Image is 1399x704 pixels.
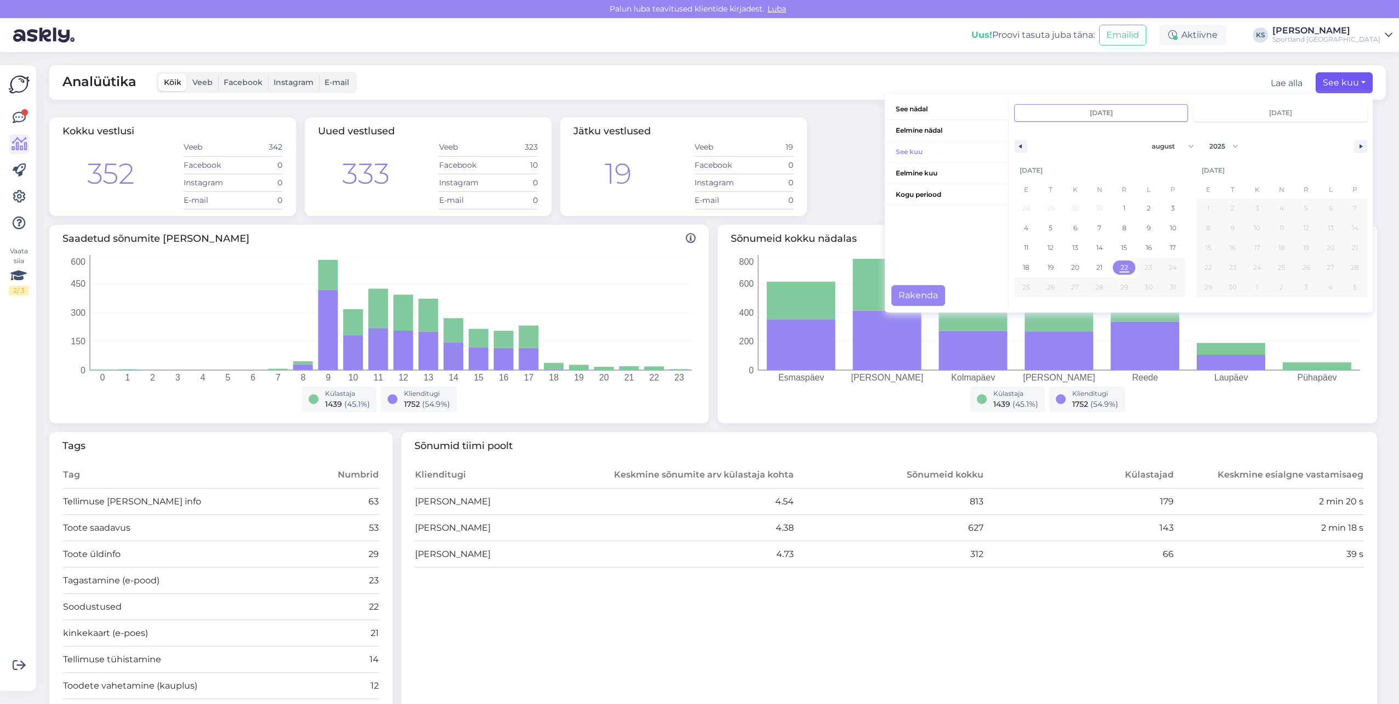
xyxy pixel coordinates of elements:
[71,337,86,346] tspan: 150
[624,373,634,382] tspan: 21
[1253,27,1268,43] div: KS
[251,373,255,382] tspan: 6
[1023,373,1095,383] tspan: [PERSON_NAME]
[1014,181,1039,198] span: E
[62,439,379,453] span: Tags
[1121,258,1128,277] span: 22
[851,373,923,383] tspan: [PERSON_NAME]
[1255,198,1259,218] span: 3
[1270,218,1294,238] button: 11
[1270,258,1294,277] button: 25
[342,152,390,195] div: 333
[1279,218,1284,238] span: 11
[1278,238,1285,258] span: 18
[1161,277,1185,297] button: 31
[1206,218,1210,238] span: 8
[1204,258,1212,277] span: 22
[744,174,794,191] td: 0
[971,30,992,40] b: Uus!
[1303,238,1309,258] span: 19
[1270,198,1294,218] button: 4
[1343,198,1367,218] button: 7
[100,373,105,382] tspan: 0
[1303,218,1309,238] span: 12
[1196,181,1221,198] span: E
[439,139,488,156] td: Veeb
[524,373,534,382] tspan: 17
[1024,218,1028,238] span: 4
[1071,277,1079,297] span: 27
[1039,238,1064,258] button: 12
[1194,105,1367,121] input: Continuous
[1254,218,1260,238] span: 10
[439,156,488,174] td: Facebook
[414,462,605,489] th: Klienditugi
[1294,238,1318,258] button: 19
[984,541,1174,567] td: 66
[885,141,1008,163] button: See kuu
[1170,218,1176,238] span: 10
[1294,198,1318,218] button: 5
[1272,26,1380,35] div: [PERSON_NAME]
[739,337,754,346] tspan: 200
[1095,277,1104,297] span: 28
[1136,181,1161,198] span: L
[499,373,509,382] tspan: 16
[1015,105,1187,121] input: Early
[1014,277,1039,297] button: 25
[1318,238,1343,258] button: 20
[1161,198,1185,218] button: 3
[694,191,744,209] td: E-mail
[1174,541,1364,567] td: 39 s
[1132,373,1158,382] tspan: Reede
[731,231,1364,246] span: Sõnumeid kokku nädalas
[605,152,632,195] div: 19
[1254,238,1260,258] span: 17
[62,462,300,489] th: Tag
[325,77,349,87] span: E-mail
[1136,258,1161,277] button: 23
[1161,258,1185,277] button: 24
[1014,238,1039,258] button: 11
[1096,258,1102,277] span: 21
[1196,218,1221,238] button: 8
[62,515,300,541] td: Toote saadavus
[300,646,379,673] td: 14
[694,156,744,174] td: Facebook
[604,541,794,567] td: 4.73
[414,489,605,515] td: [PERSON_NAME]
[1090,399,1118,409] span: ( 54.9 %)
[1196,198,1221,218] button: 1
[744,156,794,174] td: 0
[1328,218,1334,238] span: 13
[233,139,283,156] td: 342
[1112,198,1136,218] button: 1
[1271,77,1303,90] button: Lae alla
[9,246,29,296] div: Vaata siia
[414,515,605,541] td: [PERSON_NAME]
[1205,238,1212,258] span: 15
[885,120,1008,141] button: Eelmine nädal
[373,373,383,382] tspan: 11
[1014,218,1039,238] button: 4
[1136,277,1161,297] button: 30
[1327,238,1335,258] span: 20
[71,279,86,288] tspan: 450
[414,541,605,567] td: [PERSON_NAME]
[300,620,379,646] td: 21
[739,257,754,266] tspan: 800
[200,373,205,382] tspan: 4
[344,399,370,409] span: ( 45.1 %)
[276,373,281,382] tspan: 7
[794,515,985,541] td: 627
[175,373,180,382] tspan: 3
[62,541,300,567] td: Toote üldinfo
[1024,238,1028,258] span: 11
[1063,258,1088,277] button: 20
[1063,277,1088,297] button: 27
[1270,181,1294,198] span: N
[1304,198,1308,218] span: 5
[1196,277,1221,297] button: 29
